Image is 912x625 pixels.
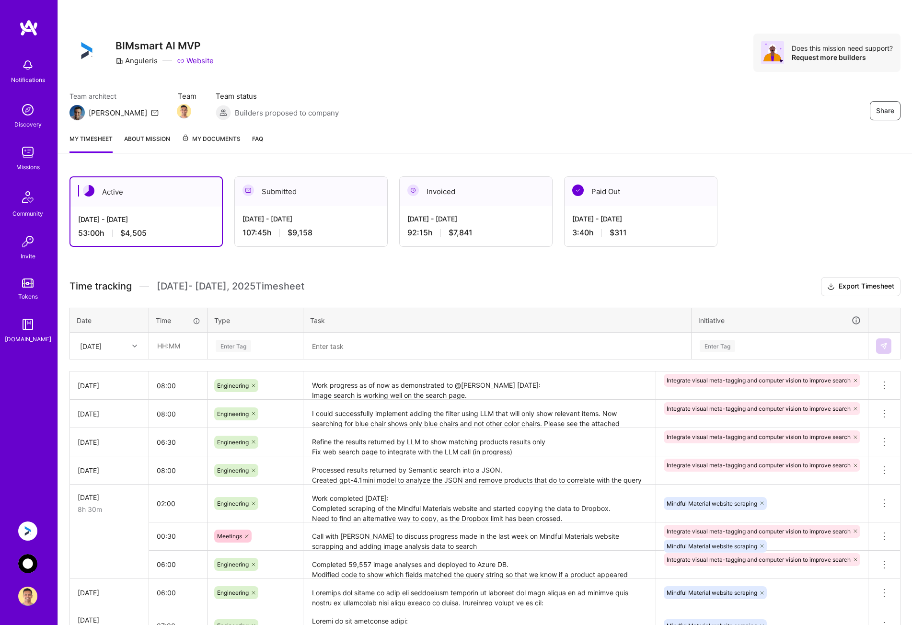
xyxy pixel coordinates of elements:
span: $7,841 [449,228,473,238]
img: tokens [22,278,34,288]
div: Time [156,315,200,325]
div: [DATE] - [DATE] [242,214,380,224]
img: Submit [880,342,888,350]
th: Task [303,308,692,333]
div: Enter Tag [700,338,735,353]
button: Share [870,101,900,120]
span: Team status [216,91,339,101]
span: Engineering [217,467,249,474]
div: Community [12,208,43,219]
div: Invoiced [400,177,552,206]
img: Team Member Avatar [177,104,191,118]
div: Submitted [235,177,387,206]
span: Team [178,91,196,101]
div: [DATE] [78,588,141,598]
span: Integrate visual meta-tagging and computer vision to improve search [667,433,851,440]
span: Mindful Material website scraping [667,543,757,550]
img: Team Architect [69,105,85,120]
div: Paid Out [565,177,717,206]
span: Builders proposed to company [235,108,339,118]
img: Submitted [242,185,254,196]
span: Engineering [217,500,249,507]
textarea: Completed 59,557 image analyses and deployed to Azure DB. Modified code to show which fields matc... [304,552,655,578]
div: 107:45 h [242,228,380,238]
th: Date [70,308,149,333]
img: teamwork [18,143,37,162]
div: Tokens [18,291,38,301]
input: HH:MM [149,523,207,549]
img: Anguleris: BIMsmart AI MVP [18,521,37,541]
span: Engineering [217,382,249,389]
div: 92:15 h [407,228,544,238]
div: Enter Tag [216,338,251,353]
h3: BIMsmart AI MVP [115,40,214,52]
div: Invite [21,251,35,261]
i: icon Chevron [132,344,137,348]
i: icon CompanyGray [115,57,123,65]
img: AnyTeam: Team for AI-Powered Sales Platform [18,554,37,573]
div: Request more builders [792,53,893,62]
a: AnyTeam: Team for AI-Powered Sales Platform [16,554,40,573]
span: [DATE] - [DATE] , 2025 Timesheet [157,280,304,292]
div: 3:40 h [572,228,709,238]
th: Type [208,308,303,333]
div: [DATE] [80,341,102,351]
a: Team Member Avatar [178,103,190,119]
span: Time tracking [69,280,132,292]
a: My timesheet [69,134,113,153]
div: [DATE] [78,465,141,475]
input: HH:MM [149,580,207,605]
i: icon Mail [151,109,159,116]
div: [DATE] - [DATE] [407,214,544,224]
span: Share [876,106,894,116]
img: Avatar [761,41,784,64]
div: Anguleris [115,56,158,66]
div: [DATE] [78,437,141,447]
img: discovery [18,100,37,119]
input: HH:MM [149,401,207,427]
img: Company Logo [69,34,104,68]
i: icon Download [827,282,835,292]
textarea: Work completed [DATE]: Completed scraping of the Mindful Materials website and started copying th... [304,486,655,521]
input: HH:MM [150,333,207,359]
input: HH:MM [149,552,207,577]
div: [DOMAIN_NAME] [5,334,51,344]
span: Mindful Material website scraping [667,500,757,507]
img: Builders proposed to company [216,105,231,120]
div: Discovery [14,119,42,129]
input: HH:MM [149,429,207,455]
textarea: Processed results returned by Semantic search into a JSON. Created gpt-4.1mini model to analyze t... [304,457,655,484]
input: HH:MM [149,491,207,516]
input: HH:MM [149,458,207,483]
div: [DATE] [78,492,141,502]
div: [DATE] [78,381,141,391]
span: Integrate visual meta-tagging and computer vision to improve search [667,377,851,384]
span: Integrate visual meta-tagging and computer vision to improve search [667,556,851,563]
div: Does this mission need support? [792,44,893,53]
img: Invoiced [407,185,419,196]
div: Active [70,177,222,207]
a: User Avatar [16,587,40,606]
img: logo [19,19,38,36]
div: [PERSON_NAME] [89,108,147,118]
textarea: Work progress as of now as demonstrated to @[PERSON_NAME] [DATE]: Image search is working well on... [304,372,655,399]
img: Invite [18,232,37,251]
div: Missions [16,162,40,172]
span: Integrate visual meta-tagging and computer vision to improve search [667,462,851,469]
span: My Documents [182,134,241,144]
span: Engineering [217,410,249,417]
textarea: I could successfully implement adding the filter using LLM that will only show relevant items. No... [304,401,655,427]
span: $4,505 [120,228,147,238]
a: FAQ [252,134,263,153]
span: Mindful Material website scraping [667,589,757,596]
span: Team architect [69,91,159,101]
div: [DATE] - [DATE] [572,214,709,224]
div: 8h 30m [78,504,141,514]
textarea: Refine the results returned by LLM to show matching products results only Fix web search page to ... [304,429,655,455]
span: $311 [610,228,627,238]
img: Active [83,185,94,197]
a: About Mission [124,134,170,153]
div: [DATE] - [DATE] [78,214,214,224]
img: guide book [18,315,37,334]
a: My Documents [182,134,241,153]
